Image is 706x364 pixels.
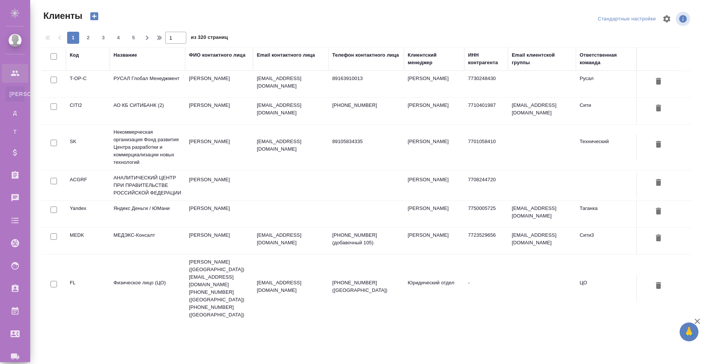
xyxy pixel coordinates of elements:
[110,98,185,124] td: АО КБ СИТИБАНК (2)
[464,134,508,160] td: 7701058410
[185,172,253,199] td: [PERSON_NAME]
[652,176,665,190] button: Удалить
[468,51,504,66] div: ИНН контрагента
[97,34,109,42] span: 3
[652,75,665,89] button: Удалить
[82,34,94,42] span: 2
[6,105,25,120] a: Д
[464,172,508,199] td: 7708244720
[404,98,464,124] td: [PERSON_NAME]
[66,71,110,97] td: T-OP-C
[508,98,576,124] td: [EMAIL_ADDRESS][DOMAIN_NAME]
[404,228,464,254] td: [PERSON_NAME]
[332,138,400,145] p: 89105834335
[464,275,508,302] td: -
[332,75,400,82] p: 89163910013
[185,201,253,227] td: [PERSON_NAME]
[110,125,185,170] td: Некоммерческая организация Фонд развития Центра разработки и коммерциализации новых технологий
[110,228,185,254] td: МЕДЭКС-Консалт
[508,228,576,254] td: [EMAIL_ADDRESS][DOMAIN_NAME]
[596,13,658,25] div: split button
[9,128,21,136] span: Т
[66,134,110,160] td: SK
[66,201,110,227] td: Yandex
[464,201,508,227] td: 7750005725
[127,34,140,42] span: 5
[512,51,572,66] div: Email клиентской группы
[185,228,253,254] td: [PERSON_NAME]
[404,172,464,199] td: [PERSON_NAME]
[652,279,665,293] button: Удалить
[189,51,246,59] div: ФИО контактного лица
[464,71,508,97] td: 7730248430
[9,109,21,117] span: Д
[110,201,185,227] td: Яндекс Деньги / ЮМани
[9,90,21,98] span: [PERSON_NAME]
[66,98,110,124] td: CITI2
[257,75,325,90] p: [EMAIL_ADDRESS][DOMAIN_NAME]
[580,51,632,66] div: Ответственная команда
[683,324,695,340] span: 🙏
[110,71,185,97] td: РУСАЛ Глобал Менеджмент
[404,71,464,97] td: [PERSON_NAME]
[70,51,79,59] div: Код
[257,102,325,117] p: [EMAIL_ADDRESS][DOMAIN_NAME]
[112,32,124,44] button: 4
[576,98,636,124] td: Сити
[257,231,325,247] p: [EMAIL_ADDRESS][DOMAIN_NAME]
[97,32,109,44] button: 3
[332,51,399,59] div: Телефон контактного лица
[185,134,253,160] td: [PERSON_NAME]
[658,10,676,28] span: Настроить таблицу
[66,275,110,302] td: FL
[112,34,124,42] span: 4
[66,228,110,254] td: MEDK
[185,254,253,322] td: [PERSON_NAME] ([GEOGRAPHIC_DATA]) [EMAIL_ADDRESS][DOMAIN_NAME] [PHONE_NUMBER] ([GEOGRAPHIC_DATA])...
[257,138,325,153] p: [EMAIL_ADDRESS][DOMAIN_NAME]
[576,228,636,254] td: Сити3
[680,322,698,341] button: 🙏
[185,98,253,124] td: [PERSON_NAME]
[257,279,325,294] p: [EMAIL_ADDRESS][DOMAIN_NAME]
[576,201,636,227] td: Таганка
[185,71,253,97] td: [PERSON_NAME]
[464,98,508,124] td: 7710401987
[110,170,185,201] td: АНАЛИТИЧЕСКИЙ ЦЕНТР ПРИ ПРАВИТЕЛЬСТВЕ РОССИЙСКОЙ ФЕДЕРАЦИИ
[576,134,636,160] td: Технический
[652,231,665,245] button: Удалить
[127,32,140,44] button: 5
[576,71,636,97] td: Русал
[6,124,25,139] a: Т
[576,275,636,302] td: ЦО
[404,275,464,302] td: Юридический отдел
[110,275,185,302] td: Физическое лицо (ЦО)
[6,86,25,102] a: [PERSON_NAME]
[676,12,692,26] span: Посмотреть информацию
[332,279,400,294] p: [PHONE_NUMBER] ([GEOGRAPHIC_DATA])
[66,172,110,199] td: ACGRF
[41,10,82,22] span: Клиенты
[85,10,103,23] button: Создать
[82,32,94,44] button: 2
[508,201,576,227] td: [EMAIL_ADDRESS][DOMAIN_NAME]
[464,228,508,254] td: 7723529656
[652,102,665,116] button: Удалить
[257,51,315,59] div: Email контактного лица
[652,205,665,219] button: Удалить
[404,201,464,227] td: [PERSON_NAME]
[652,138,665,152] button: Удалить
[191,33,228,44] span: из 320 страниц
[332,231,400,247] p: [PHONE_NUMBER] (добавочный 105)
[114,51,137,59] div: Название
[404,134,464,160] td: [PERSON_NAME]
[332,102,400,109] p: [PHONE_NUMBER]
[408,51,460,66] div: Клиентский менеджер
